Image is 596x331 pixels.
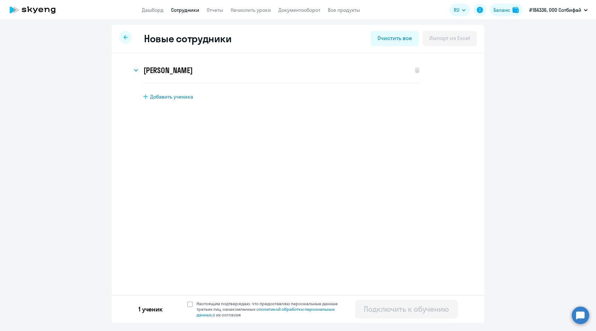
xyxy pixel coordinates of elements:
[371,31,418,46] button: Очистить все
[529,6,581,14] p: #184336, ООО Сотбифай
[429,34,470,42] div: Импорт из Excel
[454,6,459,14] span: RU
[171,7,199,13] a: Сотрудники
[422,31,477,46] button: Импорт из Excel
[328,7,360,13] a: Все продукты
[512,7,519,13] img: balance
[150,93,193,100] span: Добавить ученика
[355,300,458,319] button: Подключить к обучению
[138,305,163,314] p: 1 ученик
[278,7,320,13] a: Документооборот
[494,6,510,14] div: Баланс
[526,2,591,17] button: #184336, ООО Сотбифай
[144,32,231,45] h2: Новые сотрудники
[196,306,335,318] a: политикой обработки персональных данных,
[142,7,164,13] a: Дашборд
[207,7,223,13] a: Отчеты
[490,4,522,16] button: Балансbalance
[231,7,271,13] a: Начислить уроки
[143,65,192,75] h3: [PERSON_NAME]
[364,304,449,314] div: Подключить к обучению
[196,301,345,318] span: Настоящим подтверждаю, что предоставляю персональные данные третьих лиц, ознакомленных с с их сог...
[449,4,470,16] button: RU
[377,34,412,42] div: Очистить все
